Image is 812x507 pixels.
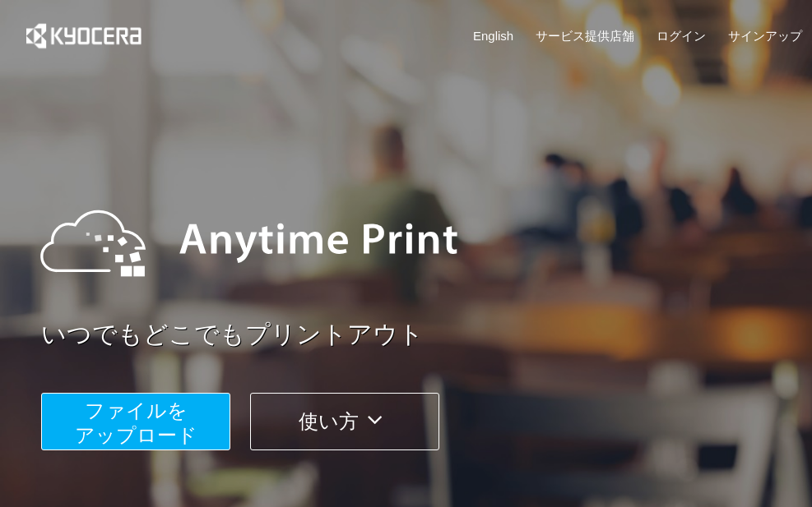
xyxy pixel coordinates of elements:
[473,27,513,44] a: English
[728,27,802,44] a: サインアップ
[41,317,812,353] a: いつでもどこでもプリントアウト
[250,393,439,450] button: 使い方
[536,27,634,44] a: サービス提供店舗
[657,27,706,44] a: ログイン
[75,399,197,446] span: ファイルを ​​アップロード
[41,393,230,450] button: ファイルを​​アップロード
